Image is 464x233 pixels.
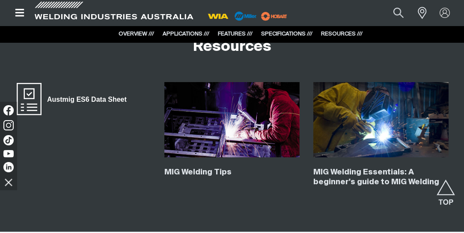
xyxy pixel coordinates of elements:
[373,3,413,23] input: Product name or item number...
[3,162,14,172] img: LinkedIn
[193,38,271,56] h2: Resources
[218,31,253,37] a: FEATURES ///
[164,168,232,176] a: MIG Welding Tips
[163,31,209,37] a: APPLICATIONS ///
[15,82,132,116] a: Austmig ES6 Data Sheet
[384,3,413,23] button: Search products
[42,94,132,105] span: Austmig ES6 Data Sheet
[321,31,363,37] a: RESOURCES ///
[313,168,439,186] a: MIG Welding Essentials: A beginner's guide to MIG Welding
[164,82,300,157] img: MIG Welding Tips
[119,31,154,37] a: OVERVIEW ///
[3,135,14,145] img: TikTok
[436,180,455,199] button: Scroll to top
[3,150,14,157] img: YouTube
[259,13,290,19] a: miller
[259,10,290,23] img: miller
[1,175,16,189] img: hide socials
[261,31,312,37] a: SPECIFICATIONS ///
[3,120,14,130] img: Instagram
[3,105,14,115] img: Facebook
[313,82,449,157] img: MIG Welding Essentials: A Beginner's Guide to MIG Welding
